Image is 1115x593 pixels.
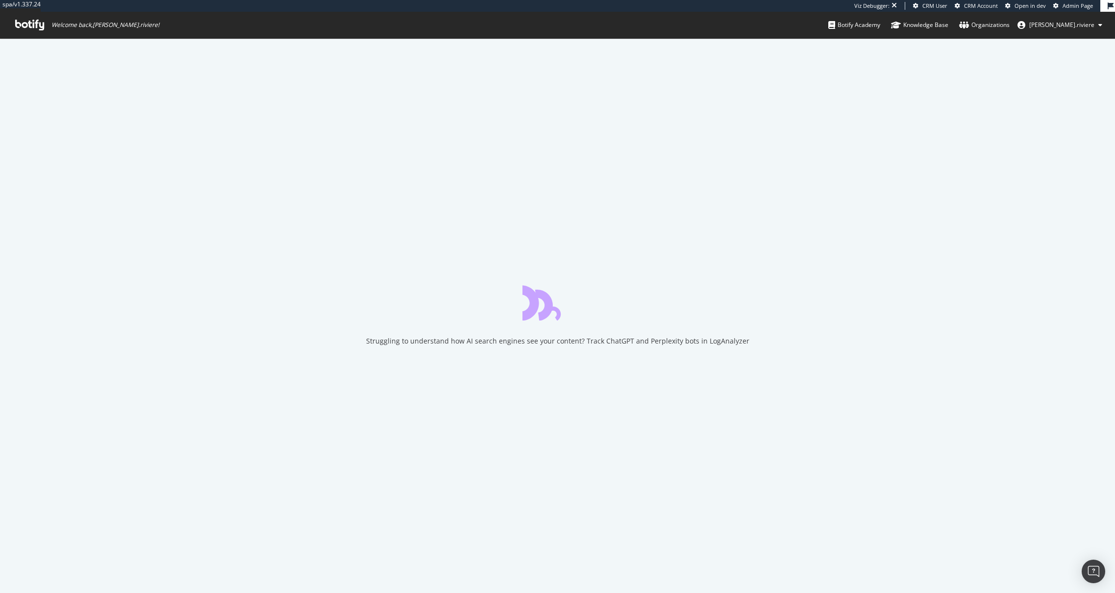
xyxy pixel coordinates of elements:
span: Welcome back, [PERSON_NAME].riviere ! [51,21,159,29]
div: animation [522,285,593,321]
span: Open in dev [1015,2,1046,9]
a: Botify Academy [828,12,880,38]
div: Organizations [959,20,1010,30]
span: CRM User [922,2,947,9]
a: Open in dev [1005,2,1046,10]
a: CRM Account [955,2,998,10]
div: Botify Academy [828,20,880,30]
span: CRM Account [964,2,998,9]
div: Open Intercom Messenger [1082,560,1105,583]
div: Struggling to understand how AI search engines see your content? Track ChatGPT and Perplexity bot... [366,336,749,346]
div: Viz Debugger: [854,2,890,10]
div: Knowledge Base [891,20,948,30]
a: Knowledge Base [891,12,948,38]
a: Admin Page [1053,2,1093,10]
a: CRM User [913,2,947,10]
a: Organizations [959,12,1010,38]
span: Admin Page [1063,2,1093,9]
button: [PERSON_NAME].riviere [1010,17,1110,33]
span: emmanuel.riviere [1029,21,1094,29]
